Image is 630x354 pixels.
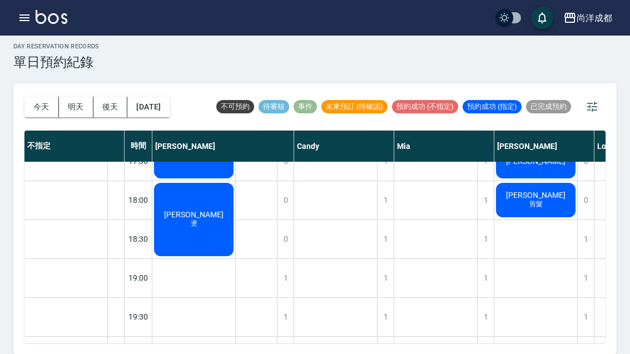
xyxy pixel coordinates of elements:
[125,131,152,162] div: 時間
[277,220,294,258] div: 0
[504,191,568,200] span: [PERSON_NAME]
[377,298,394,336] div: 1
[93,97,128,117] button: 後天
[577,259,594,297] div: 1
[294,131,394,162] div: Candy
[377,220,394,258] div: 1
[477,259,494,297] div: 1
[277,259,294,297] div: 1
[13,54,100,70] h3: 單日預約紀錄
[394,131,494,162] div: Mia
[188,219,200,228] span: 燙
[321,102,388,112] span: 未來預訂 (待確認)
[577,298,594,336] div: 1
[577,220,594,258] div: 1
[377,181,394,220] div: 1
[577,181,594,220] div: 0
[531,7,553,29] button: save
[559,7,617,29] button: 尚洋成都
[125,220,152,258] div: 18:30
[277,298,294,336] div: 1
[125,181,152,220] div: 18:00
[277,181,294,220] div: 0
[162,210,226,219] span: [PERSON_NAME]
[494,131,594,162] div: [PERSON_NAME]
[526,102,571,112] span: 已完成預約
[127,97,170,117] button: [DATE]
[377,259,394,297] div: 1
[36,10,67,24] img: Logo
[152,131,294,162] div: [PERSON_NAME]
[216,102,254,112] span: 不可預約
[577,11,612,25] div: 尚洋成都
[59,97,93,117] button: 明天
[24,97,59,117] button: 今天
[463,102,522,112] span: 預約成功 (指定)
[477,298,494,336] div: 1
[13,43,100,50] h2: day Reservation records
[392,102,458,112] span: 預約成功 (不指定)
[477,181,494,220] div: 1
[259,102,289,112] span: 待審核
[125,297,152,336] div: 19:30
[294,102,317,112] span: 事件
[125,258,152,297] div: 19:00
[527,200,545,209] span: 剪髮
[477,220,494,258] div: 1
[24,131,125,162] div: 不指定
